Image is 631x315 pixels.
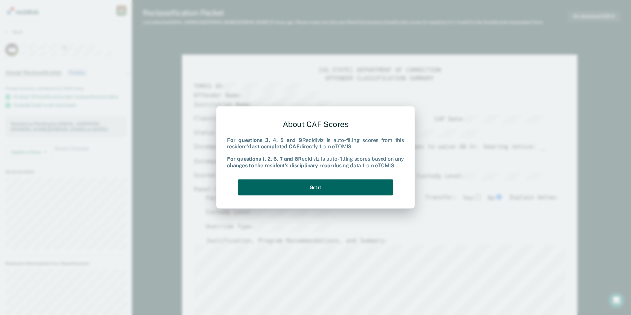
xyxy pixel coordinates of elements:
div: Recidiviz is auto-filling scores from this resident's directly from eTOMIS. Recidiviz is auto-fil... [227,137,404,169]
button: Got it [238,179,393,195]
div: About CAF Scores [227,114,404,134]
b: last completed CAF [250,143,299,150]
b: For questions 3, 4, 5 and 9 [227,137,302,143]
b: changes to the resident's disciplinary record [227,162,336,169]
b: For questions 1, 2, 6, 7 and 8 [227,156,298,162]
